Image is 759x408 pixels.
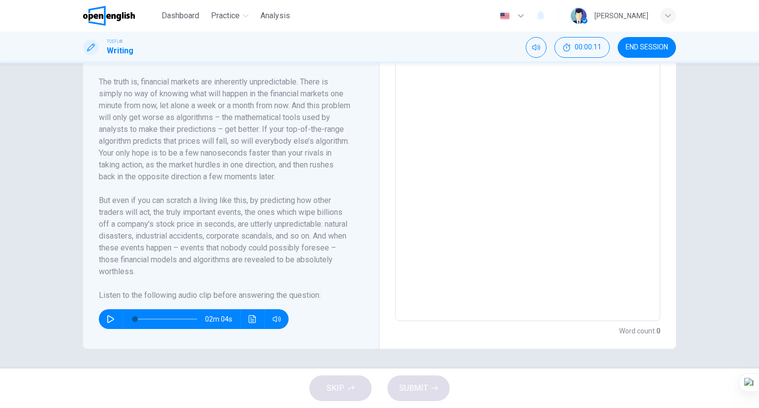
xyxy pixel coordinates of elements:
img: en [499,12,511,20]
img: OpenEnglish logo [83,6,135,26]
div: Mute [526,37,547,58]
img: Profile picture [571,8,587,24]
span: TOEFL® [107,38,123,45]
div: [PERSON_NAME] [594,10,648,22]
strong: 0 [656,327,660,335]
button: Click to see the audio transcription [245,309,260,329]
div: Hide [554,37,610,58]
button: END SESSION [618,37,676,58]
span: 02m 04s [205,309,240,329]
button: Dashboard [158,7,203,25]
span: Practice [211,10,240,22]
button: Practice [207,7,253,25]
span: END SESSION [626,43,668,51]
span: Dashboard [162,10,199,22]
span: Analysis [260,10,290,22]
h6: Listen to the following audio clip before answering the question : [99,289,351,301]
a: OpenEnglish logo [83,6,158,26]
h6: Word count : [619,325,660,337]
span: 00:00:11 [575,43,601,51]
button: Analysis [256,7,294,25]
h6: The truth is, financial markets are inherently unpredictable. There is simply no way of knowing w... [99,76,351,183]
h6: But even if you can scratch a living like this, by predicting how other traders will act, the tru... [99,195,351,278]
button: 00:00:11 [554,37,610,58]
h1: Writing [107,45,133,57]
